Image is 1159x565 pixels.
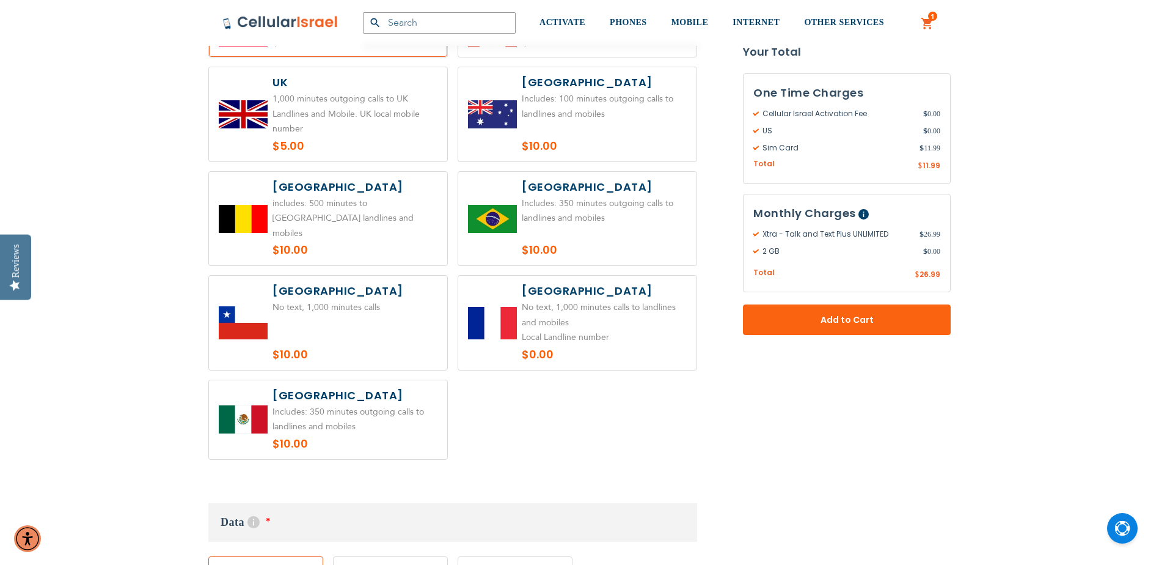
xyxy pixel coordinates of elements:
[753,108,923,119] span: Cellular Israel Activation Fee
[222,15,338,30] img: Cellular Israel Logo
[753,246,923,257] span: 2 GB
[783,314,910,327] span: Add to Cart
[920,229,940,240] span: 26.99
[915,270,920,281] span: $
[920,142,940,153] span: 11.99
[363,12,516,34] input: Search
[858,209,869,220] span: Help
[918,161,923,172] span: $
[671,18,709,27] span: MOBILE
[923,108,927,119] span: $
[753,84,940,102] h3: One Time Charges
[247,516,260,528] span: Help
[920,269,940,279] span: 26.99
[14,525,41,552] div: Accessibility Menu
[753,229,920,240] span: Xtra - Talk and Text Plus UNLIMITED
[753,142,920,153] span: Sim Card
[923,160,940,171] span: 11.99
[920,142,924,153] span: $
[923,246,927,257] span: $
[923,125,940,136] span: 0.00
[733,18,780,27] span: INTERNET
[923,125,927,136] span: $
[10,244,21,278] div: Reviews
[208,503,697,542] h3: Data
[921,17,934,31] a: 1
[610,18,647,27] span: PHONES
[923,108,940,119] span: 0.00
[920,229,924,240] span: $
[804,18,884,27] span: OTHER SERVICES
[753,125,923,136] span: US
[743,43,951,61] strong: Your Total
[923,246,940,257] span: 0.00
[930,12,935,21] span: 1
[753,205,856,221] span: Monthly Charges
[539,18,585,27] span: ACTIVATE
[743,305,951,335] button: Add to Cart
[753,158,775,170] span: Total
[753,267,775,279] span: Total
